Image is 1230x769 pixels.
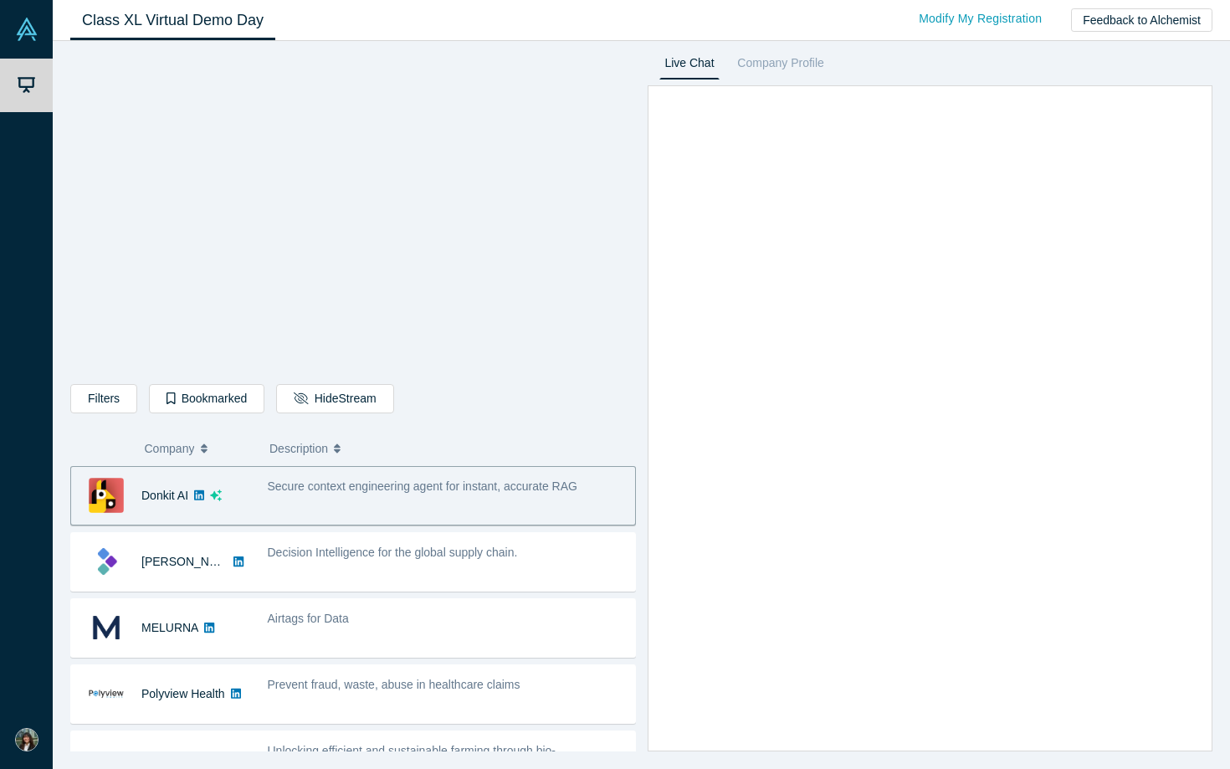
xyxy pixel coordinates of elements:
[15,18,38,41] img: Alchemist Vault Logo
[141,621,198,634] a: MELURNA
[731,53,829,79] a: Company Profile
[268,678,520,691] span: Prevent fraud, waste, abuse in healthcare claims
[1071,8,1212,32] button: Feedback to Alchemist
[648,86,1212,751] iframe: LiveChat
[141,555,238,568] a: [PERSON_NAME]
[145,431,253,466] button: Company
[89,478,124,513] img: Donkit AI's Logo
[268,546,518,559] span: Decision Intelligence for the global supply chain.
[145,431,195,466] span: Company
[71,54,635,372] iframe: Alchemist Class XL Demo Day: Vault
[141,489,188,502] a: Donkit AI
[89,544,124,579] img: Kimaru AI's Logo
[89,676,124,711] img: Polyview Health's Logo
[269,431,328,466] span: Description
[149,384,264,413] button: Bookmarked
[901,4,1059,33] a: Modify My Registration
[659,53,720,79] a: Live Chat
[210,490,222,501] svg: dsa ai sparkles
[269,431,624,466] button: Description
[268,479,577,493] span: Secure context engineering agent for instant, accurate RAG
[89,610,124,645] img: MELURNA's Logo
[268,612,349,625] span: Airtags for Data
[15,728,38,751] img: Val Siau's Account
[70,384,137,413] button: Filters
[141,687,225,700] a: Polyview Health
[70,1,275,40] a: Class XL Virtual Demo Day
[276,384,393,413] button: HideStream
